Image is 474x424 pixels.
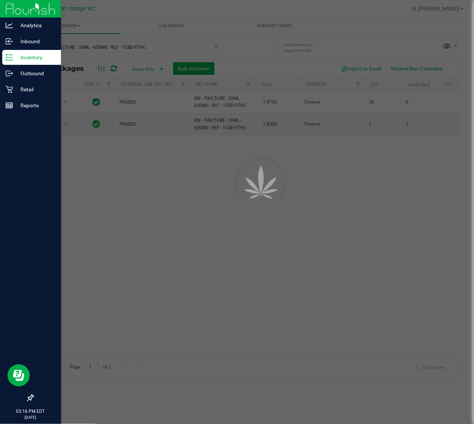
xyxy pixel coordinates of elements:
p: Inventory [13,53,58,62]
p: 03:16 PM EDT [3,408,58,415]
inline-svg: Inbound [6,38,13,45]
p: Outbound [13,69,58,78]
inline-svg: Inventory [6,54,13,61]
iframe: Resource center [7,364,30,387]
p: Retail [13,85,58,94]
inline-svg: Reports [6,102,13,109]
p: Analytics [13,21,58,30]
inline-svg: Outbound [6,70,13,77]
p: [DATE] [3,415,58,421]
inline-svg: Retail [6,86,13,93]
inline-svg: Analytics [6,22,13,29]
p: Inbound [13,37,58,46]
p: Reports [13,101,58,110]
